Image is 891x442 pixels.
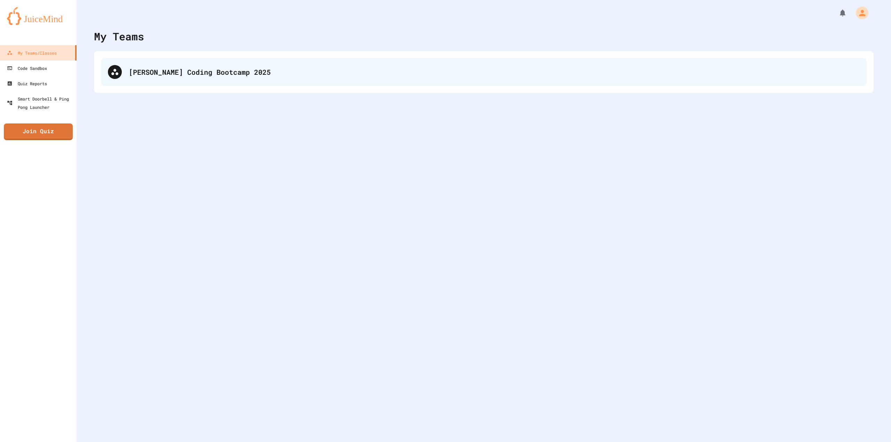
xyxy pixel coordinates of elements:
[7,64,47,72] div: Code Sandbox
[7,79,47,88] div: Quiz Reports
[833,384,884,413] iframe: chat widget
[129,67,860,77] div: [PERSON_NAME] Coding Bootcamp 2025
[101,58,867,86] div: [PERSON_NAME] Coding Bootcamp 2025
[94,29,144,44] div: My Teams
[826,7,849,19] div: My Notifications
[7,7,70,25] img: logo-orange.svg
[7,49,57,57] div: My Teams/Classes
[862,414,884,435] iframe: chat widget
[4,123,73,140] a: Join Quiz
[7,95,74,111] div: Smart Doorbell & Ping Pong Launcher
[849,5,870,21] div: My Account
